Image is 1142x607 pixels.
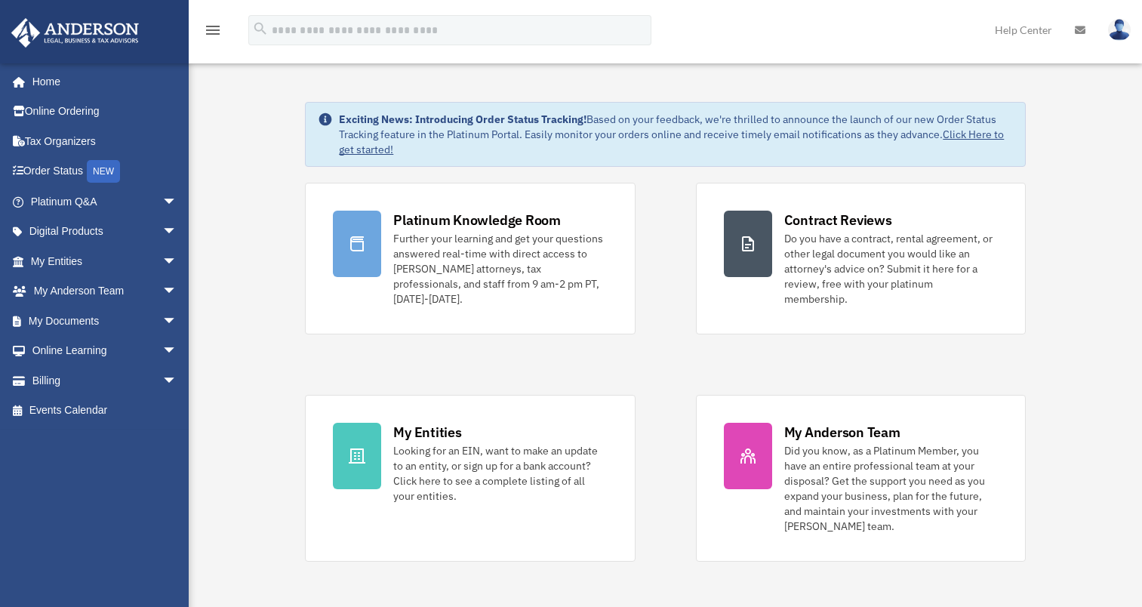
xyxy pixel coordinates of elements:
[204,21,222,39] i: menu
[11,217,200,247] a: Digital Productsarrow_drop_down
[11,306,200,336] a: My Documentsarrow_drop_down
[11,396,200,426] a: Events Calendar
[7,18,143,48] img: Anderson Advisors Platinum Portal
[11,186,200,217] a: Platinum Q&Aarrow_drop_down
[305,183,635,334] a: Platinum Knowledge Room Further your learning and get your questions answered real-time with dire...
[11,126,200,156] a: Tax Organizers
[784,423,900,442] div: My Anderson Team
[339,112,586,126] strong: Exciting News: Introducing Order Status Tracking!
[162,365,192,396] span: arrow_drop_down
[696,183,1026,334] a: Contract Reviews Do you have a contract, rental agreement, or other legal document you would like...
[11,276,200,307] a: My Anderson Teamarrow_drop_down
[162,217,192,248] span: arrow_drop_down
[339,112,1012,157] div: Based on your feedback, we're thrilled to announce the launch of our new Order Status Tracking fe...
[784,211,892,230] div: Contract Reviews
[1108,19,1131,41] img: User Pic
[305,395,635,562] a: My Entities Looking for an EIN, want to make an update to an entity, or sign up for a bank accoun...
[784,443,998,534] div: Did you know, as a Platinum Member, you have an entire professional team at your disposal? Get th...
[393,211,561,230] div: Platinum Knowledge Room
[11,97,200,127] a: Online Ordering
[11,246,200,276] a: My Entitiesarrow_drop_down
[11,365,200,396] a: Billingarrow_drop_down
[393,423,461,442] div: My Entities
[252,20,269,37] i: search
[11,156,200,187] a: Order StatusNEW
[696,395,1026,562] a: My Anderson Team Did you know, as a Platinum Member, you have an entire professional team at your...
[11,66,192,97] a: Home
[204,26,222,39] a: menu
[339,128,1004,156] a: Click Here to get started!
[162,246,192,277] span: arrow_drop_down
[784,231,998,307] div: Do you have a contract, rental agreement, or other legal document you would like an attorney's ad...
[162,186,192,217] span: arrow_drop_down
[87,160,120,183] div: NEW
[393,443,607,504] div: Looking for an EIN, want to make an update to an entity, or sign up for a bank account? Click her...
[393,231,607,307] div: Further your learning and get your questions answered real-time with direct access to [PERSON_NAM...
[162,276,192,307] span: arrow_drop_down
[162,336,192,367] span: arrow_drop_down
[162,306,192,337] span: arrow_drop_down
[11,336,200,366] a: Online Learningarrow_drop_down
